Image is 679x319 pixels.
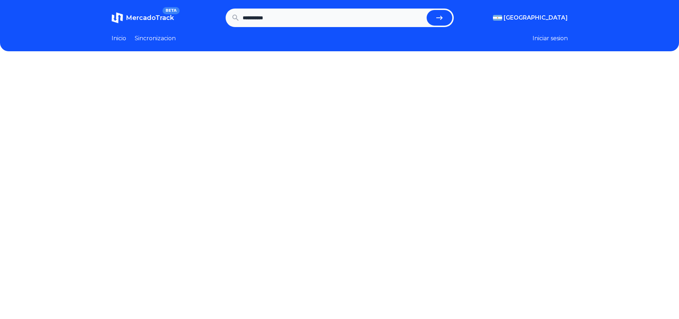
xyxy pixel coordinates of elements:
span: MercadoTrack [126,14,174,22]
span: [GEOGRAPHIC_DATA] [504,14,568,22]
span: BETA [163,7,179,14]
button: [GEOGRAPHIC_DATA] [493,14,568,22]
img: Argentina [493,15,502,21]
a: MercadoTrackBETA [112,12,174,23]
a: Inicio [112,34,126,43]
img: MercadoTrack [112,12,123,23]
a: Sincronizacion [135,34,176,43]
button: Iniciar sesion [533,34,568,43]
